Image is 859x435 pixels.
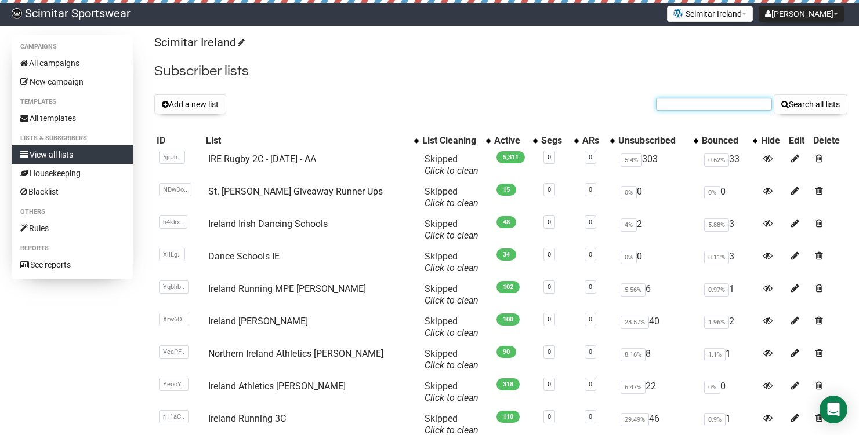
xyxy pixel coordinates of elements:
[425,348,479,371] span: Skipped
[496,216,516,228] span: 48
[425,262,479,273] a: Click to clean
[159,183,191,196] span: NDwDo..
[496,151,525,163] span: 5,311
[548,348,551,356] a: 0
[496,184,516,196] span: 15
[425,218,479,241] span: Skipped
[621,283,646,297] span: 5.56%
[425,283,479,306] span: Skipped
[208,316,308,327] a: Ireland [PERSON_NAME]
[159,313,189,326] span: Xrw6O..
[425,186,479,209] span: Skipped
[616,343,699,376] td: 8
[759,133,786,149] th: Hide: No sort applied, sorting is disabled
[425,316,479,338] span: Skipped
[699,343,759,376] td: 1
[667,6,753,22] button: Scimitar Ireland
[496,281,520,293] span: 102
[589,381,592,388] a: 0
[616,279,699,311] td: 6
[699,133,759,149] th: Bounced: No sort applied, activate to apply an ascending sort
[548,186,551,193] a: 0
[761,135,784,147] div: Hide
[699,246,759,279] td: 3
[12,54,133,72] a: All campaigns
[425,198,479,209] a: Click to clean
[589,348,592,356] a: 0
[673,9,683,18] img: favicons
[422,135,480,147] div: List Cleaning
[12,205,133,219] li: Others
[616,246,699,279] td: 0
[621,186,637,199] span: 0%
[774,94,847,114] button: Search all lists
[12,72,133,91] a: New campaign
[704,348,726,361] span: 1.1%
[759,6,844,22] button: [PERSON_NAME]
[539,133,579,149] th: Segs: No sort applied, activate to apply an ascending sort
[621,251,637,264] span: 0%
[12,95,133,109] li: Templates
[618,135,688,147] div: Unsubscribed
[699,149,759,181] td: 33
[589,316,592,323] a: 0
[704,186,720,199] span: 0%
[616,133,699,149] th: Unsubscribed: No sort applied, activate to apply an ascending sort
[616,214,699,246] td: 2
[208,218,328,229] a: Ireland Irish Dancing Schools
[425,230,479,241] a: Click to clean
[12,109,133,127] a: All templates
[704,381,720,394] span: 0%
[702,135,747,147] div: Bounced
[154,35,243,49] a: Scimitar Ireland
[425,153,479,176] span: Skipped
[425,392,479,403] a: Click to clean
[621,218,637,232] span: 4%
[699,181,759,214] td: 0
[699,214,759,246] td: 3
[494,135,527,147] div: Active
[589,186,592,193] a: 0
[12,242,133,255] li: Reports
[548,153,551,161] a: 0
[157,135,201,147] div: ID
[12,145,133,164] a: View all lists
[699,311,759,343] td: 2
[548,316,551,323] a: 0
[541,135,568,147] div: Segs
[12,131,133,145] li: Lists & subscribers
[496,411,520,423] span: 110
[159,215,187,229] span: h4kkx..
[208,413,286,424] a: Ireland Running 3C
[548,218,551,226] a: 0
[208,186,383,197] a: St. [PERSON_NAME] Giveaway Runner Ups
[704,413,726,426] span: 0.9%
[12,164,133,182] a: Housekeeping
[621,316,649,329] span: 28.57%
[159,410,189,423] span: rH1aC..
[548,251,551,258] a: 0
[12,182,133,201] a: Blacklist
[820,396,847,423] div: Open Intercom Messenger
[621,153,642,167] span: 5.4%
[616,376,699,408] td: 22
[589,283,592,291] a: 0
[425,251,479,273] span: Skipped
[616,311,699,343] td: 40
[420,133,492,149] th: List Cleaning: No sort applied, activate to apply an ascending sort
[208,348,383,359] a: Northern Ireland Athletics [PERSON_NAME]
[789,135,808,147] div: Edit
[496,313,520,326] span: 100
[154,94,226,114] button: Add a new list
[704,251,729,264] span: 8.11%
[621,413,649,426] span: 29.49%
[589,413,592,421] a: 0
[704,316,729,329] span: 1.96%
[548,381,551,388] a: 0
[159,378,189,391] span: YeooY..
[811,133,847,149] th: Delete: No sort applied, sorting is disabled
[425,295,479,306] a: Click to clean
[425,360,479,371] a: Click to clean
[616,181,699,214] td: 0
[786,133,810,149] th: Edit: No sort applied, sorting is disabled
